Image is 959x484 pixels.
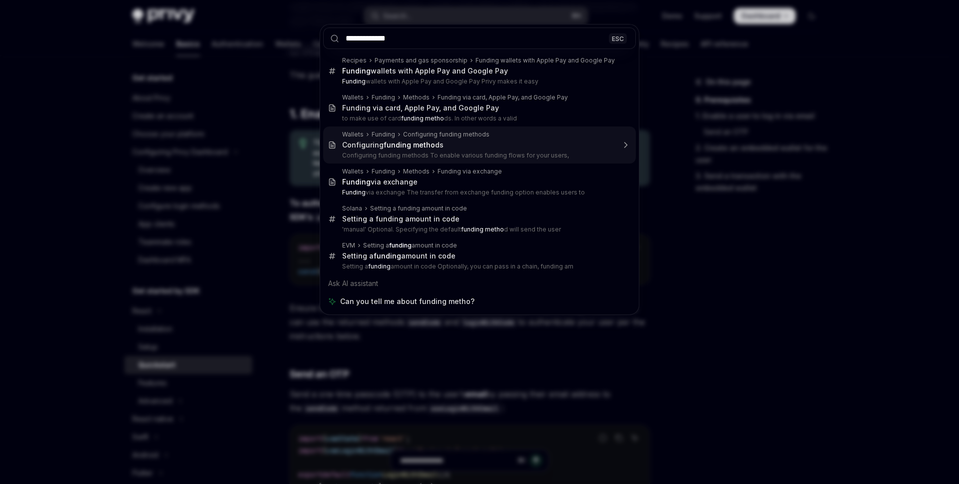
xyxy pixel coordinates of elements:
[401,114,444,122] b: funding metho
[342,241,355,249] div: EVM
[342,251,456,260] div: Setting a amount in code
[476,56,615,64] div: Funding wallets with Apple Pay and Google Pay
[342,103,499,112] div: Funding via card, Apple Pay, and Google Pay
[342,140,444,149] div: Configuring ds
[438,167,502,175] div: Funding via exchange
[384,140,435,149] b: funding metho
[609,33,627,43] div: ESC
[342,130,364,138] div: Wallets
[363,241,457,249] div: Setting a amount in code
[342,188,366,196] b: Funding
[374,251,401,260] b: funding
[342,214,460,223] div: Setting a funding amount in code
[342,204,362,212] div: Solana
[342,93,364,101] div: Wallets
[342,56,367,64] div: Recipes
[403,167,430,175] div: Methods
[340,296,475,306] span: Can you tell me about funding metho?
[342,151,615,159] p: Configuring funding methods To enable various funding flows for your users,
[372,167,395,175] div: Funding
[342,66,508,75] div: wallets with Apple Pay and Google Pay
[375,56,468,64] div: Payments and gas sponsorship
[372,93,395,101] div: Funding
[342,77,615,85] p: wallets with Apple Pay and Google Pay Privy makes it easy
[342,66,371,75] b: Funding
[403,130,489,138] div: Configuring funding methods
[342,167,364,175] div: Wallets
[342,177,371,186] b: Funding
[342,77,366,85] b: Funding
[323,274,636,292] div: Ask AI assistant
[368,262,391,270] b: funding
[389,241,412,249] b: funding
[438,93,568,101] div: Funding via card, Apple Pay, and Google Pay
[403,93,430,101] div: Methods
[370,204,467,212] div: Setting a funding amount in code
[342,114,615,122] p: to make use of card ds. In other words a valid
[372,130,395,138] div: Funding
[342,225,615,233] p: 'manual' Optional. Specifying the default d will send the user
[342,262,615,270] p: Setting a amount in code Optionally, you can pass in a chain, funding am
[461,225,504,233] b: funding metho
[342,177,418,186] div: via exchange
[342,188,615,196] p: via exchange The transfer from exchange funding option enables users to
